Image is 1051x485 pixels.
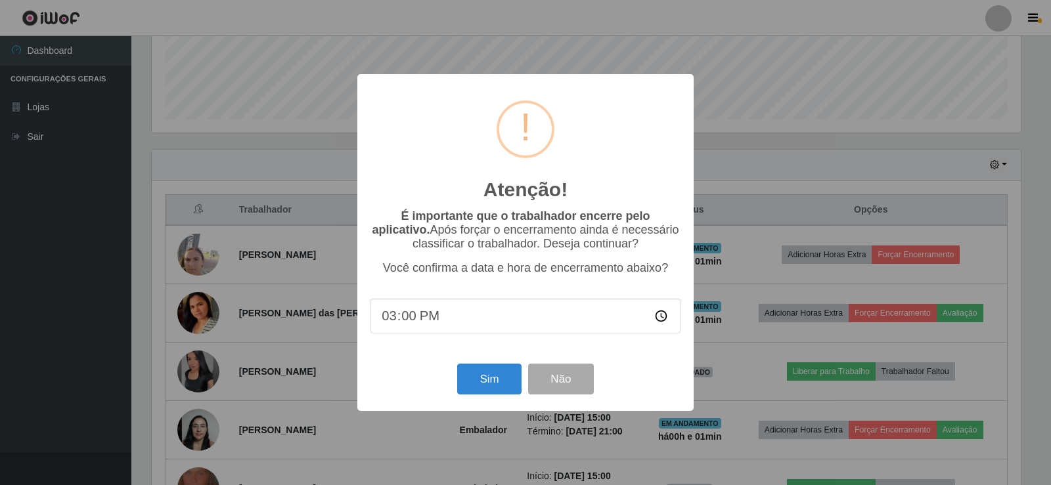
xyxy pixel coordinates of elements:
b: É importante que o trabalhador encerre pelo aplicativo. [372,209,650,236]
button: Não [528,364,593,394]
button: Sim [457,364,521,394]
h2: Atenção! [483,178,568,201]
p: Após forçar o encerramento ainda é necessário classificar o trabalhador. Deseja continuar? [370,209,681,251]
p: Você confirma a data e hora de encerramento abaixo? [370,261,681,275]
